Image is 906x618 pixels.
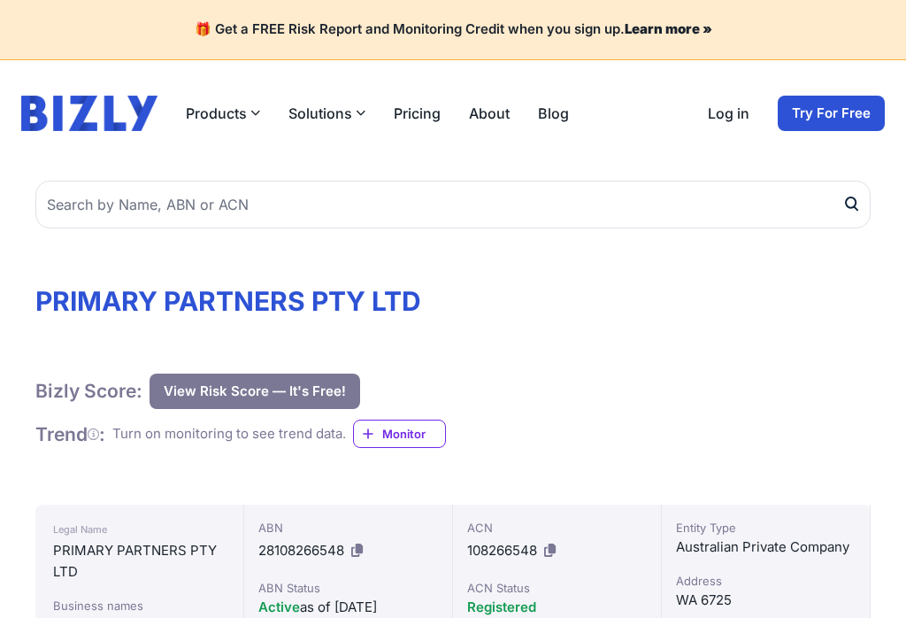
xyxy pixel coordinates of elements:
[53,540,226,583] div: PRIMARY PARTNERS PTY LTD
[53,597,226,614] div: Business names
[538,103,569,124] a: Blog
[467,599,536,615] span: Registered
[467,579,647,597] div: ACN Status
[53,519,226,540] div: Legal Name
[21,21,885,38] h4: 🎁 Get a FREE Risk Report and Monitoring Credit when you sign up.
[258,579,438,597] div: ABN Status
[258,597,438,618] div: as of [DATE]
[353,420,446,448] a: Monitor
[778,96,885,131] a: Try For Free
[288,103,365,124] button: Solutions
[676,572,856,590] div: Address
[35,422,105,446] h1: Trend :
[186,103,260,124] button: Products
[394,103,441,124] a: Pricing
[467,519,647,537] div: ACN
[676,537,856,558] div: Australian Private Company
[35,379,142,403] h1: Bizly Score:
[625,20,712,37] a: Learn more »
[467,542,537,559] span: 108266548
[35,181,871,228] input: Search by Name, ABN or ACN
[258,599,300,615] span: Active
[676,519,856,537] div: Entity Type
[382,425,445,443] span: Monitor
[150,374,360,409] button: View Risk Score — It's Free!
[708,103,749,124] a: Log in
[258,519,438,537] div: ABN
[258,542,344,559] a: 28108266548
[35,285,871,317] h1: PRIMARY PARTNERS PTY LTD
[112,424,346,444] div: Turn on monitoring to see trend data.
[676,590,856,611] div: WA 6725
[469,103,510,124] a: About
